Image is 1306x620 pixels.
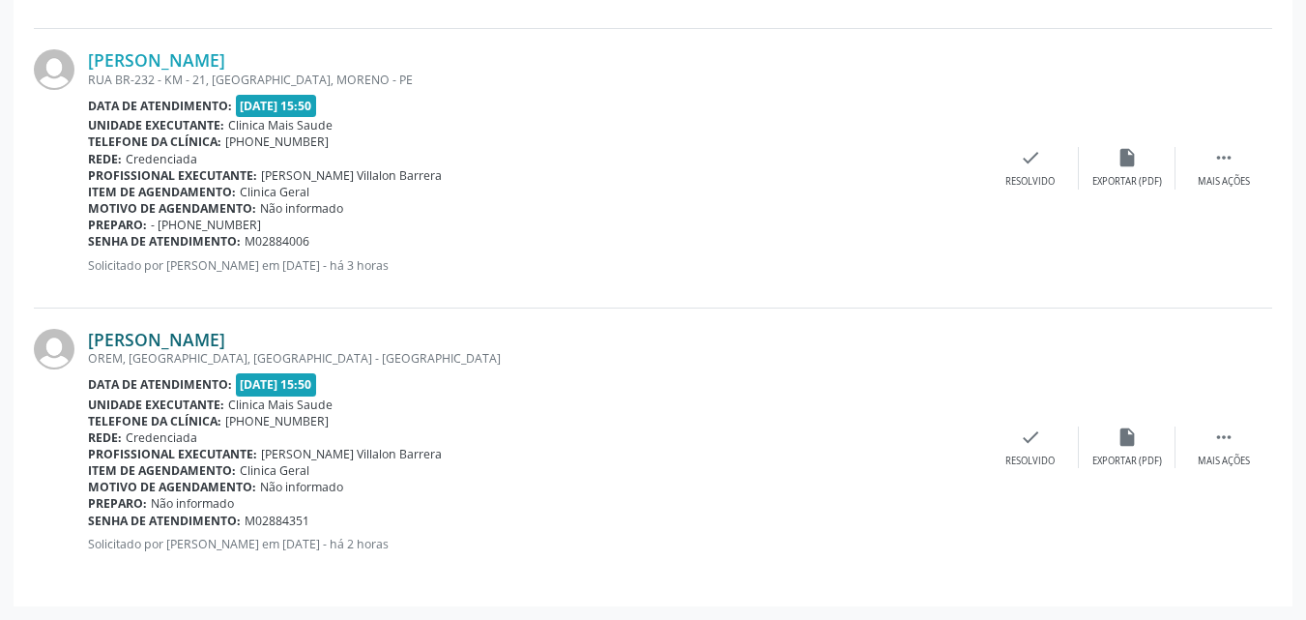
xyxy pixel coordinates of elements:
span: Não informado [260,200,343,217]
div: OREM, [GEOGRAPHIC_DATA], [GEOGRAPHIC_DATA] - [GEOGRAPHIC_DATA] [88,350,982,367]
span: Clinica Geral [240,184,309,200]
b: Preparo: [88,217,147,233]
div: Exportar (PDF) [1092,175,1162,189]
span: Não informado [151,495,234,512]
b: Unidade executante: [88,117,224,133]
span: M02884351 [245,513,309,529]
i:  [1213,427,1234,448]
div: Mais ações [1198,455,1250,468]
span: Clinica Geral [240,462,309,479]
b: Motivo de agendamento: [88,479,256,495]
p: Solicitado por [PERSON_NAME] em [DATE] - há 2 horas [88,536,982,552]
span: [PHONE_NUMBER] [225,413,329,429]
span: [PHONE_NUMBER] [225,133,329,150]
a: [PERSON_NAME] [88,329,225,350]
b: Item de agendamento: [88,462,236,479]
b: Rede: [88,151,122,167]
span: Não informado [260,479,343,495]
i:  [1213,147,1234,168]
div: RUA BR-232 - KM - 21, [GEOGRAPHIC_DATA], MORENO - PE [88,72,982,88]
span: [PERSON_NAME] Villalon Barrera [261,167,442,184]
span: [PERSON_NAME] Villalon Barrera [261,446,442,462]
img: img [34,49,74,90]
b: Telefone da clínica: [88,133,221,150]
a: [PERSON_NAME] [88,49,225,71]
b: Senha de atendimento: [88,513,241,529]
span: [DATE] 15:50 [236,95,317,117]
b: Senha de atendimento: [88,233,241,250]
span: [DATE] 15:50 [236,373,317,396]
i: check [1020,427,1041,448]
b: Telefone da clínica: [88,413,221,429]
span: Credenciada [126,151,197,167]
b: Preparo: [88,495,147,512]
img: img [34,329,74,369]
div: Mais ações [1198,175,1250,189]
b: Profissional executante: [88,167,257,184]
div: Resolvido [1005,455,1055,468]
div: Resolvido [1005,175,1055,189]
b: Data de atendimento: [88,376,232,393]
b: Unidade executante: [88,397,224,413]
span: Clinica Mais Saude [228,117,333,133]
b: Item de agendamento: [88,184,236,200]
b: Data de atendimento: [88,98,232,114]
i: check [1020,147,1041,168]
span: - [PHONE_NUMBER] [151,217,261,233]
p: Solicitado por [PERSON_NAME] em [DATE] - há 3 horas [88,257,982,274]
div: Exportar (PDF) [1092,455,1162,468]
span: M02884006 [245,233,309,250]
span: Clinica Mais Saude [228,397,333,413]
i: insert_drive_file [1117,427,1138,448]
span: Credenciada [126,429,197,446]
i: insert_drive_file [1117,147,1138,168]
b: Rede: [88,429,122,446]
b: Motivo de agendamento: [88,200,256,217]
b: Profissional executante: [88,446,257,462]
